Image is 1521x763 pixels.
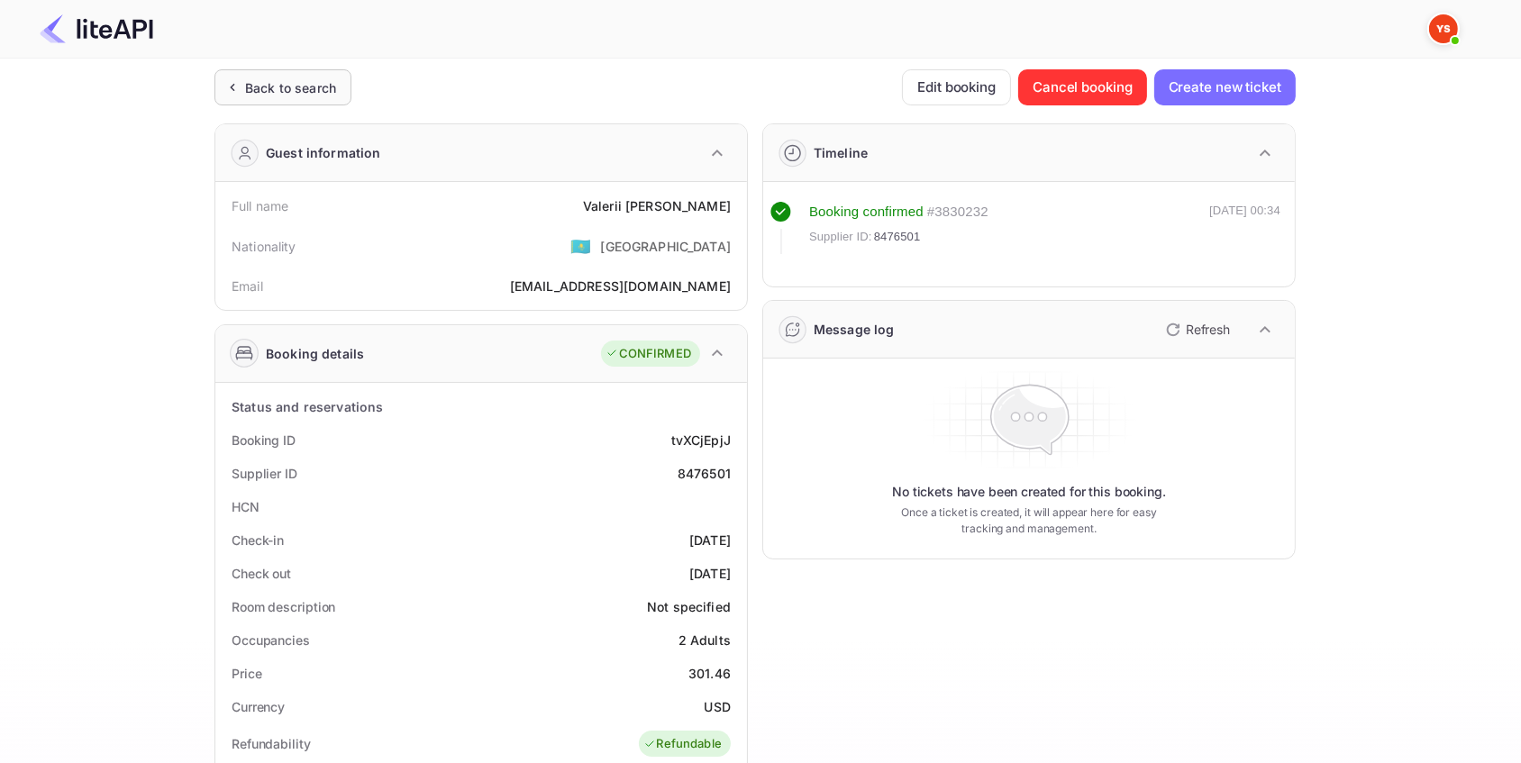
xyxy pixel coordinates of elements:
div: Timeline [814,143,868,162]
div: [EMAIL_ADDRESS][DOMAIN_NAME] [510,277,731,295]
div: Booking ID [232,431,296,450]
button: Refresh [1155,315,1237,344]
div: Booking details [266,344,364,363]
div: Refundability [232,734,311,753]
div: # 3830232 [927,202,988,223]
div: Currency [232,697,285,716]
div: HCN [232,497,260,516]
div: 8476501 [678,464,731,483]
button: Create new ticket [1154,69,1296,105]
div: Price [232,664,262,683]
div: tvXCjEpjJ [671,431,731,450]
div: Check out [232,564,291,583]
div: Supplier ID [232,464,297,483]
img: LiteAPI Logo [40,14,153,43]
div: 2 Adults [679,631,731,649]
div: [GEOGRAPHIC_DATA] [600,237,731,256]
div: Occupancies [232,631,310,649]
div: Booking confirmed [809,202,924,223]
div: Back to search [245,78,336,97]
div: Check-in [232,531,284,550]
div: USD [705,697,731,716]
div: [DATE] 00:34 [1209,202,1280,254]
div: [DATE] [689,531,731,550]
p: Once a ticket is created, it will appear here for easy tracking and management. [887,504,1171,537]
div: Valerii [PERSON_NAME] [583,196,731,215]
div: CONFIRMED [606,345,691,363]
p: Refresh [1186,320,1230,339]
div: Nationality [232,237,296,256]
span: United States [570,230,591,262]
div: Status and reservations [232,397,383,416]
div: Message log [814,320,895,339]
div: 301.46 [688,664,731,683]
div: Refundable [643,735,723,753]
div: Room description [232,597,335,616]
button: Cancel booking [1018,69,1147,105]
div: Guest information [266,143,381,162]
span: Supplier ID: [809,228,872,246]
div: Email [232,277,263,295]
img: Yandex Support [1429,14,1458,43]
button: Edit booking [902,69,1011,105]
div: Not specified [647,597,731,616]
span: 8476501 [874,228,921,246]
div: [DATE] [689,564,731,583]
div: Full name [232,196,288,215]
p: No tickets have been created for this booking. [892,483,1166,501]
